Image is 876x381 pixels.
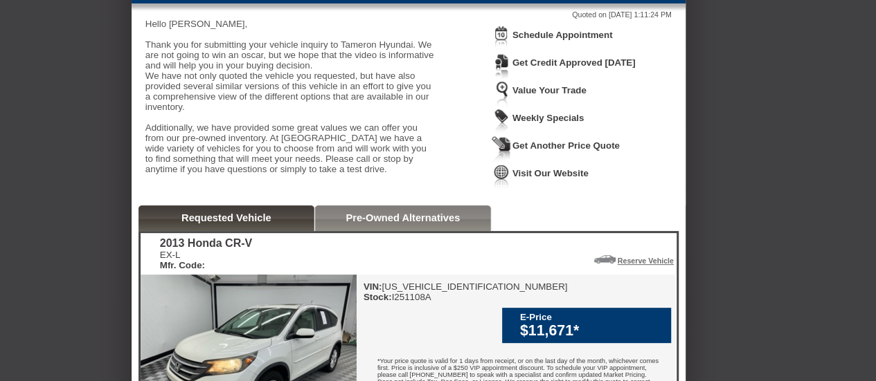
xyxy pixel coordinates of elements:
div: E-Price [520,312,664,322]
img: Icon_WeeklySpecials.png [492,109,511,134]
div: 2013 Honda CR-V [160,237,252,250]
a: Visit Our Website [512,168,589,178]
img: Icon_ReserveVehicleCar.png [594,255,616,263]
b: Stock: [364,292,392,302]
a: Get Another Price Quote [512,140,620,151]
img: Icon_VisitWebsite.png [492,164,511,189]
div: $11,671* [520,322,664,340]
img: Icon_ScheduleAppointment.png [492,26,511,51]
img: Icon_CreditApproval.png [492,53,511,79]
a: Schedule Appointment [512,30,613,40]
a: Weekly Specials [512,113,584,123]
b: Mfr. Code: [160,260,205,270]
img: Icon_GetQuote.png [492,136,511,162]
a: Requested Vehicle [181,212,271,223]
a: Pre-Owned Alternatives [346,212,460,223]
img: Icon_TradeInAppraisal.png [492,81,511,106]
div: [US_VEHICLE_IDENTIFICATION_NUMBER] I251108A [364,281,568,302]
div: Quoted on [DATE] 1:11:24 PM [145,10,672,19]
a: Reserve Vehicle [618,257,674,265]
a: Get Credit Approved [DATE] [512,57,636,68]
div: EX-L [160,250,252,270]
a: Value Your Trade [512,85,587,95]
div: Hello [PERSON_NAME], Thank you for submitting your vehicle inquiry to Tameron Hyundai. We are not... [145,19,436,185]
b: VIN: [364,281,382,292]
